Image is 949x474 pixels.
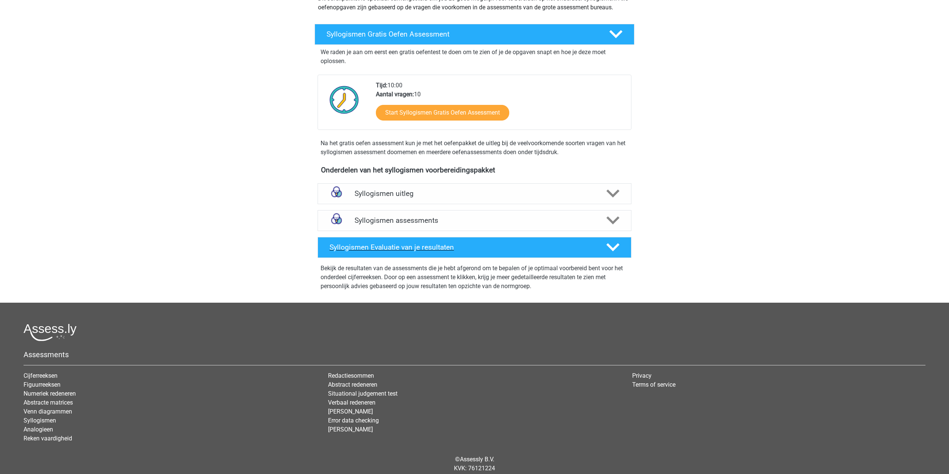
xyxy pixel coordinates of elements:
a: uitleg Syllogismen uitleg [315,183,634,204]
p: We raden je aan om eerst een gratis oefentest te doen om te zien of je de opgaven snapt en hoe je... [321,48,628,66]
div: 10:00 10 [370,81,631,130]
a: Reken vaardigheid [24,435,72,442]
h4: Syllogismen Evaluatie van je resultaten [330,243,594,252]
h4: Syllogismen uitleg [355,189,594,198]
a: Privacy [632,372,652,379]
a: Analogieen [24,426,53,433]
img: syllogismen assessments [327,211,346,230]
a: Abstracte matrices [24,399,73,406]
p: Bekijk de resultaten van de assessments die je hebt afgerond om te bepalen of je optimaal voorber... [321,264,628,291]
img: syllogismen uitleg [327,184,346,203]
div: Na het gratis oefen assessment kun je met het oefenpakket de uitleg bij de veelvoorkomende soorte... [318,139,631,157]
a: Numeriek redeneren [24,390,76,397]
h5: Assessments [24,350,925,359]
b: Tijd: [376,82,387,89]
a: Redactiesommen [328,372,374,379]
h4: Onderdelen van het syllogismen voorbereidingspakket [321,166,628,174]
a: [PERSON_NAME] [328,408,373,415]
a: Syllogismen [24,417,56,424]
a: Assessly B.V. [460,456,494,463]
a: Start Syllogismen Gratis Oefen Assessment [376,105,509,121]
a: Syllogismen Gratis Oefen Assessment [312,24,637,45]
h4: Syllogismen assessments [355,216,594,225]
a: Verbaal redeneren [328,399,375,406]
a: Venn diagrammen [24,408,72,415]
a: Terms of service [632,381,676,388]
a: Error data checking [328,417,379,424]
h4: Syllogismen Gratis Oefen Assessment [327,30,597,38]
a: Abstract redeneren [328,381,377,388]
img: Klok [325,81,363,118]
a: Figuurreeksen [24,381,61,388]
a: assessments Syllogismen assessments [315,210,634,231]
a: [PERSON_NAME] [328,426,373,433]
a: Cijferreeksen [24,372,58,379]
a: Syllogismen Evaluatie van je resultaten [315,237,634,258]
img: Assessly logo [24,324,77,341]
b: Aantal vragen: [376,91,414,98]
a: Situational judgement test [328,390,398,397]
